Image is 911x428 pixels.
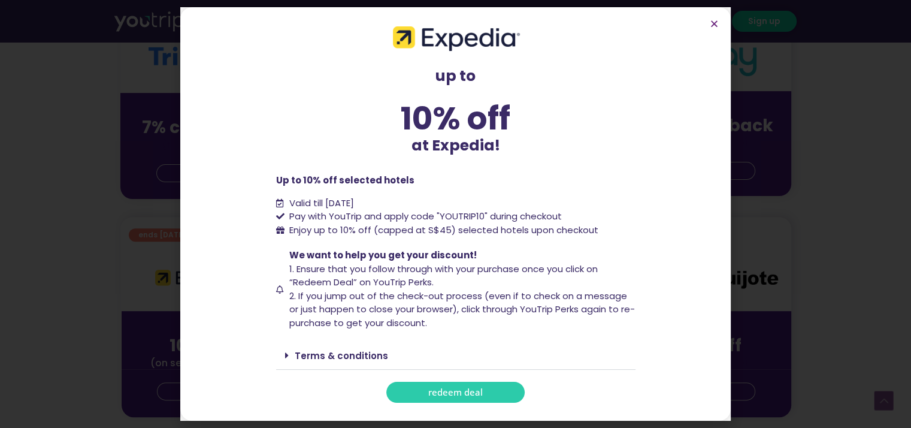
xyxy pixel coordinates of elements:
span: We want to help you get your discount! [289,249,477,261]
a: Close [710,19,719,28]
span: 2. If you jump out of the check-out process (even if to check on a message or just happen to clos... [289,290,635,329]
p: at Expedia! [276,134,635,157]
span: Pay with YouTrip and apply code "YOUTRIP10" during checkout [286,210,562,224]
div: 10% off [276,103,635,134]
p: up to [276,65,635,88]
p: Up to 10% off selected hotels [276,174,635,188]
span: Valid till [DATE] [289,197,354,209]
span: 1. Ensure that you follow through with your purchase once you click on “Redeem Deal” on YouTrip P... [289,263,598,289]
span: Enjoy up to 10% off (capped at S$45) selected hotels upon checkout [286,224,598,237]
a: Terms & conditions [295,349,388,362]
div: Terms & conditions [276,342,635,370]
span: redeem deal [428,388,483,397]
a: redeem deal [386,382,525,403]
